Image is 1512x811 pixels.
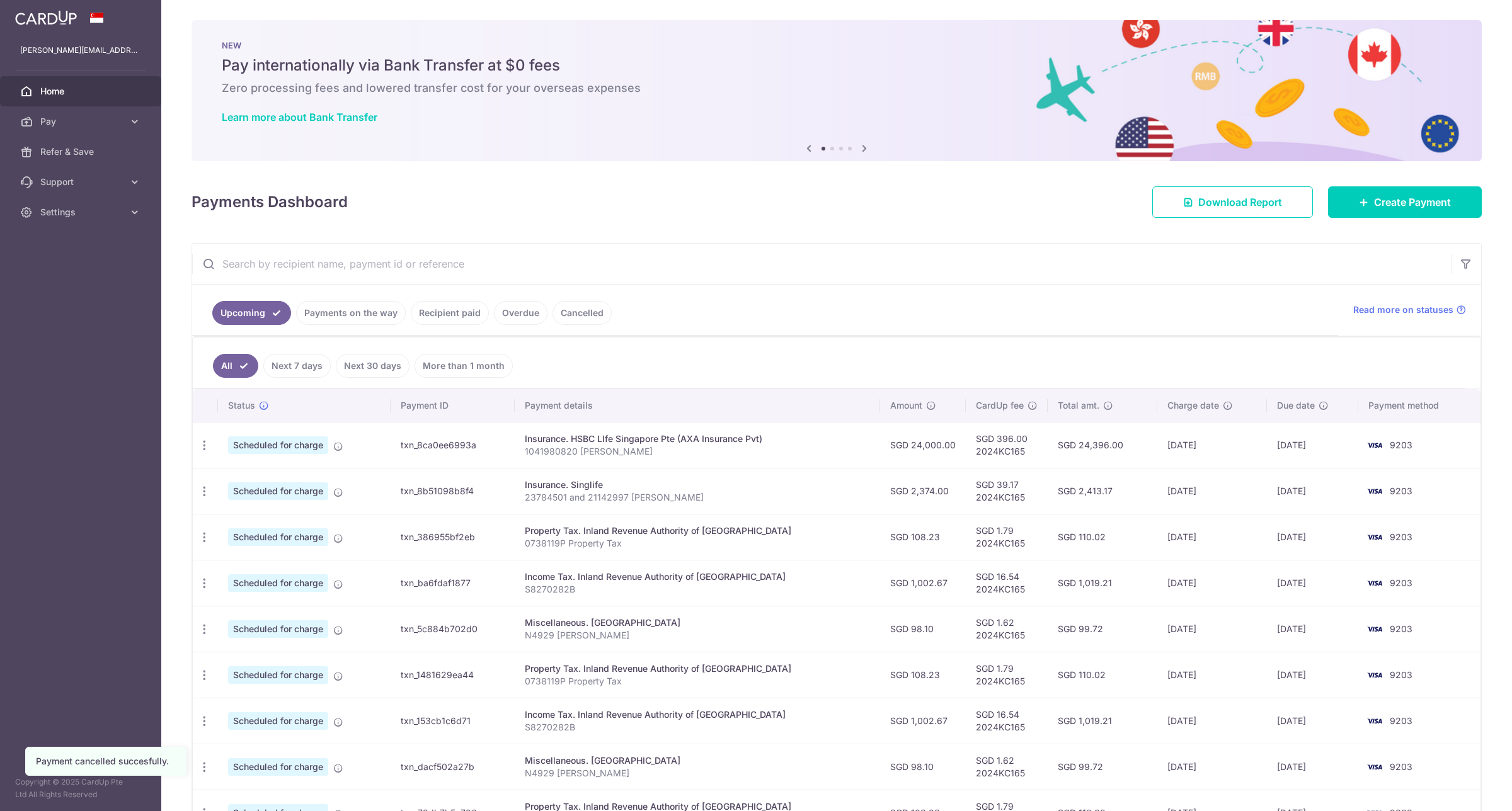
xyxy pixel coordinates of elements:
[1152,186,1313,218] a: Download Report
[1390,761,1412,772] span: 9203
[1198,195,1282,210] span: Download Report
[296,301,406,325] a: Payments on the way
[391,698,515,744] td: txn_153cb1c6d71
[1157,652,1267,698] td: [DATE]
[192,191,348,213] h4: Payments Dashboard
[391,389,515,422] th: Payment ID
[494,301,547,325] a: Overdue
[1353,303,1466,316] a: Read more on statuses
[411,301,489,325] a: Recipient paid
[228,712,328,730] span: Scheduled for charge
[966,422,1048,468] td: SGD 396.00 2024KC165
[228,758,328,776] span: Scheduled for charge
[1362,667,1387,683] img: Bank Card
[525,662,871,675] div: Property Tax. Inland Revenue Authority of [GEOGRAPHIC_DATA]
[515,389,881,422] th: Payment details
[40,115,123,128] span: Pay
[192,20,1482,161] img: Bank transfer banner
[228,574,328,592] span: Scheduled for charge
[966,606,1048,652] td: SGD 1.62 2024KC165
[391,560,515,606] td: txn_ba6fdaf1877
[1048,560,1157,606] td: SGD 1,019.21
[222,55,1452,76] h5: Pay internationally via Bank Transfer at $0 fees
[880,606,966,652] td: SGD 98.10
[880,652,966,698] td: SGD 108.23
[966,560,1048,606] td: SGD 16.54 2024KC165
[553,301,612,325] a: Cancelled
[1390,577,1412,588] span: 9203
[228,482,328,500] span: Scheduled for charge
[40,85,123,98] span: Home
[1353,303,1453,316] span: Read more on statuses
[212,301,291,325] a: Upcoming
[966,514,1048,560] td: SGD 1.79 2024KC165
[1390,669,1412,680] span: 9203
[1362,530,1387,545] img: Bank Card
[213,354,258,378] a: All
[966,698,1048,744] td: SGD 16.54 2024KC165
[1362,759,1387,774] img: Bank Card
[525,629,871,642] p: N4929 [PERSON_NAME]
[525,491,871,504] p: 23784501 and 21142997 [PERSON_NAME]
[1390,531,1412,542] span: 9203
[525,754,871,767] div: Miscellaneous. [GEOGRAPHIC_DATA]
[1048,514,1157,560] td: SGD 110.02
[1157,560,1267,606] td: [DATE]
[1048,422,1157,468] td: SGD 24,396.00
[1157,744,1267,790] td: [DATE]
[1362,621,1387,637] img: Bank Card
[1267,698,1358,744] td: [DATE]
[880,560,966,606] td: SGD 1,002.67
[880,698,966,744] td: SGD 1,002.67
[228,399,255,412] span: Status
[1048,652,1157,698] td: SGD 110.02
[966,744,1048,790] td: SGD 1.62 2024KC165
[525,721,871,734] p: S8270282B
[1167,399,1219,412] span: Charge date
[1431,773,1499,805] iframe: Opens a widget where you can find more information
[525,708,871,721] div: Income Tax. Inland Revenue Authority of [GEOGRAPHIC_DATA]
[1267,652,1358,698] td: [DATE]
[1328,186,1482,218] a: Create Payment
[1048,698,1157,744] td: SGD 1,019.21
[1267,468,1358,514] td: [DATE]
[1157,698,1267,744] td: [DATE]
[1048,606,1157,652] td: SGD 99.72
[976,399,1024,412] span: CardUp fee
[336,354,409,378] a: Next 30 days
[525,583,871,596] p: S8270282B
[1157,606,1267,652] td: [DATE]
[1267,744,1358,790] td: [DATE]
[40,206,123,218] span: Settings
[391,652,515,698] td: txn_1481629ea44
[1267,560,1358,606] td: [DATE]
[1267,514,1358,560] td: [DATE]
[966,652,1048,698] td: SGD 1.79 2024KC165
[525,675,871,688] p: 0738119P Property Tax
[228,528,328,546] span: Scheduled for charge
[391,514,515,560] td: txn_386955bf2eb
[263,354,331,378] a: Next 7 days
[40,145,123,158] span: Refer & Save
[1362,438,1387,453] img: Bank Card
[228,436,328,454] span: Scheduled for charge
[525,616,871,629] div: Miscellaneous. [GEOGRAPHIC_DATA]
[40,176,123,188] span: Support
[228,620,328,638] span: Scheduled for charge
[1362,576,1387,591] img: Bank Card
[525,479,871,491] div: Insurance. Singlife
[1374,195,1451,210] span: Create Payment
[880,514,966,560] td: SGD 108.23
[1267,422,1358,468] td: [DATE]
[1267,606,1358,652] td: [DATE]
[1277,399,1315,412] span: Due date
[525,537,871,550] p: 0738119P Property Tax
[222,40,1452,50] p: NEW
[415,354,513,378] a: More than 1 month
[1358,389,1480,422] th: Payment method
[36,755,176,768] div: Payment cancelled succesfully.
[15,10,77,25] img: CardUp
[525,445,871,458] p: 1041980820 [PERSON_NAME]
[880,468,966,514] td: SGD 2,374.00
[391,468,515,514] td: txn_8b51098b8f4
